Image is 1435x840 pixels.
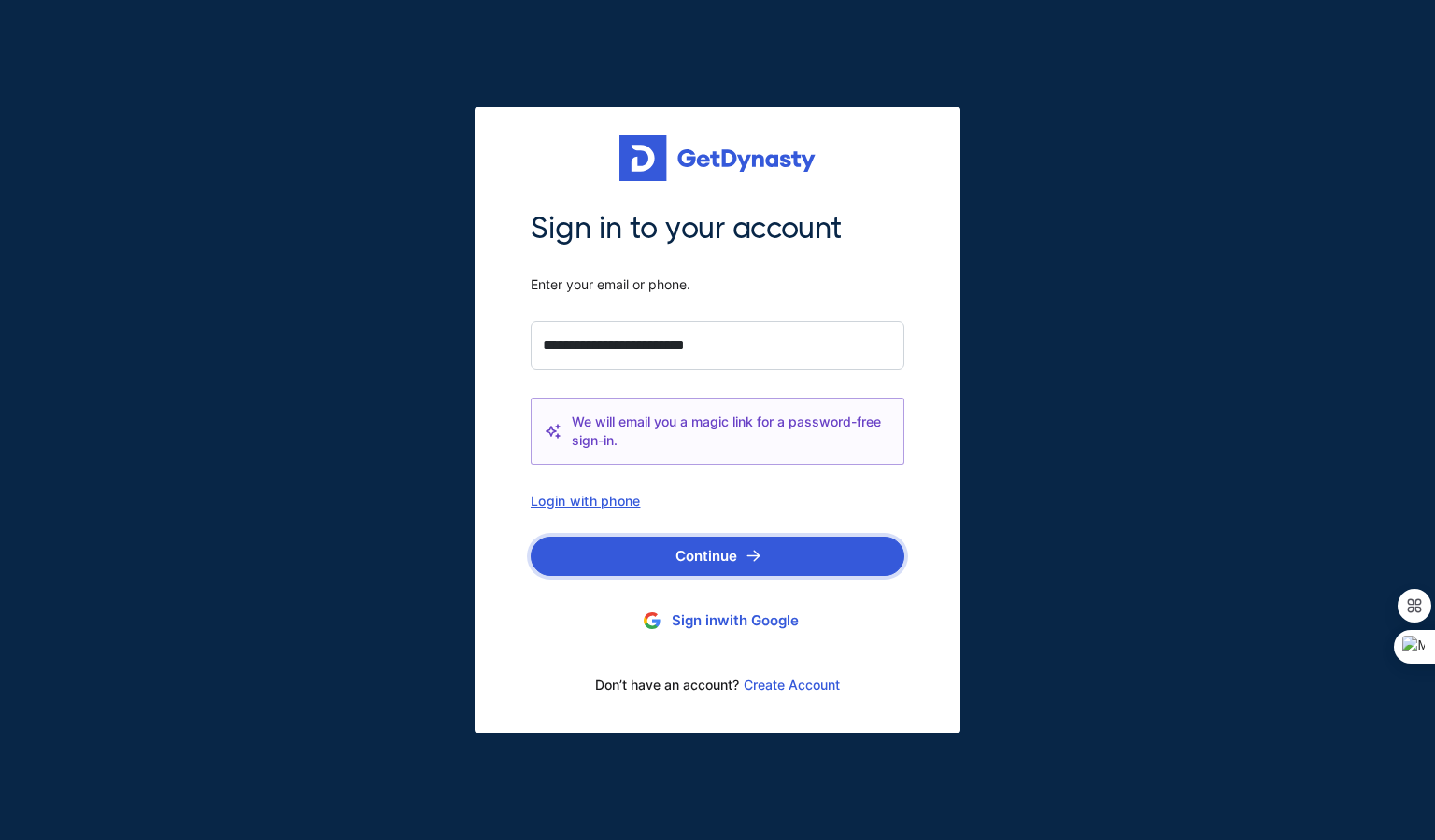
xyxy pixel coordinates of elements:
[531,493,904,509] div: Login with phone
[531,276,904,293] span: Enter your email or phone.
[531,604,904,638] button: Sign inwith Google
[531,537,904,576] button: Continue
[744,678,840,693] a: Create Account
[531,209,904,248] span: Sign in to your account
[619,135,816,182] img: Get started for free with Dynasty Trust Company
[572,413,889,450] span: We will email you a magic link for a password-free sign-in.
[531,665,904,705] div: Don’t have an account?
